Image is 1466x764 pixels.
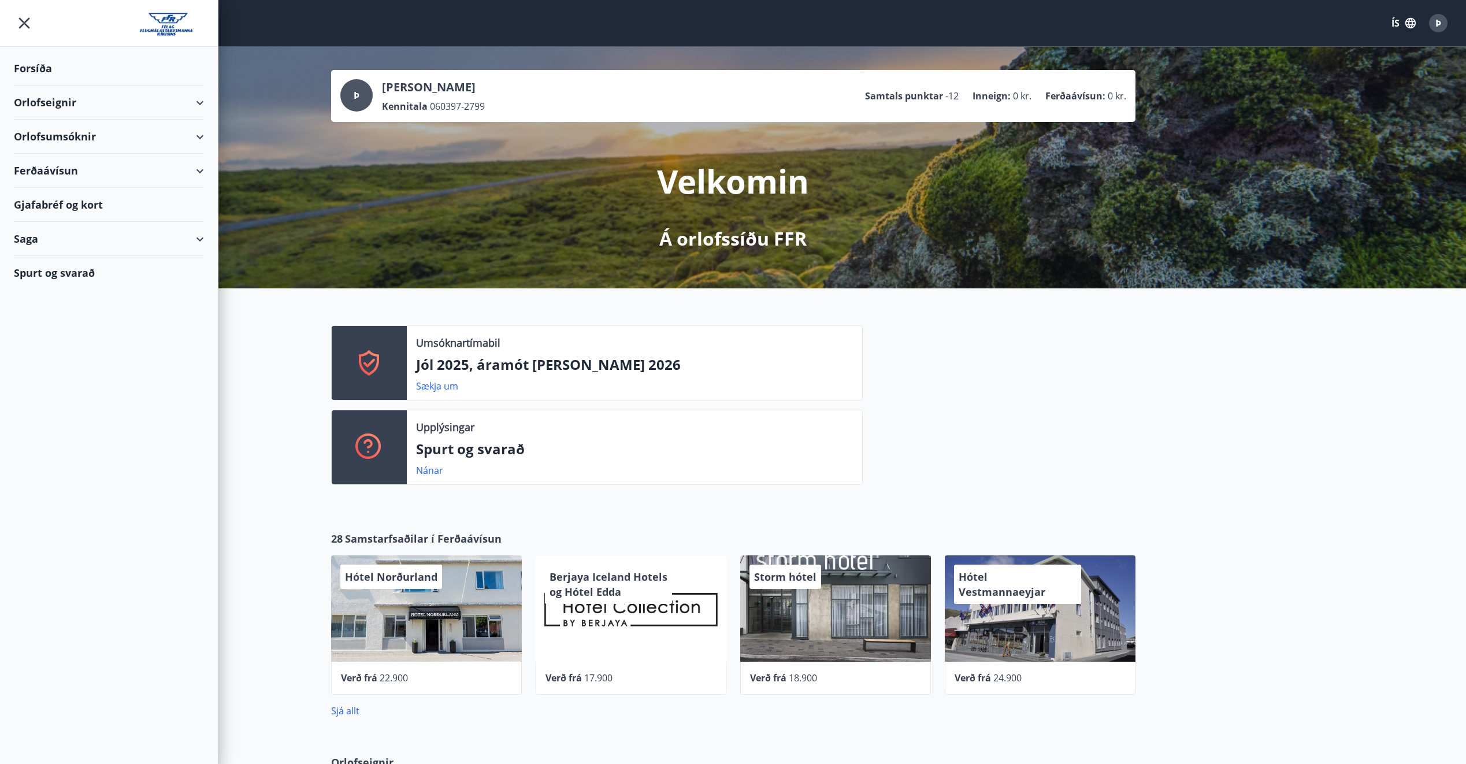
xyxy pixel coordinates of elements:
span: 24.900 [993,672,1022,684]
a: Sjá allt [331,704,359,717]
a: Nánar [416,464,443,477]
p: Velkomin [657,159,809,203]
div: Orlofsumsóknir [14,120,204,154]
p: Jól 2025, áramót [PERSON_NAME] 2026 [416,355,853,374]
div: Gjafabréf og kort [14,188,204,222]
p: Samtals punktar [865,90,943,102]
span: Þ [1435,17,1441,29]
span: Verð frá [545,672,582,684]
div: Saga [14,222,204,256]
span: Storm hótel [754,570,816,584]
p: [PERSON_NAME] [382,79,485,95]
span: Verð frá [750,672,786,684]
span: 28 [331,531,343,546]
a: Sækja um [416,380,458,392]
p: Ferðaávísun : [1045,90,1105,102]
span: -12 [945,90,959,102]
div: Ferðaávísun [14,154,204,188]
span: 22.900 [380,672,408,684]
span: Berjaya Iceland Hotels og Hótel Edda [550,570,667,599]
span: Hótel Norðurland [345,570,437,584]
div: Spurt og svarað [14,256,204,290]
span: Verð frá [341,672,377,684]
img: union_logo [140,13,204,36]
div: Orlofseignir [14,86,204,120]
span: 0 kr. [1013,90,1031,102]
span: Samstarfsaðilar í Ferðaávísun [345,531,502,546]
span: 0 kr. [1108,90,1126,102]
p: Inneign : [973,90,1011,102]
span: 18.900 [789,672,817,684]
button: menu [14,13,35,34]
button: Þ [1424,9,1452,37]
span: Hótel Vestmannaeyjar [959,570,1045,599]
p: Kennitala [382,100,428,113]
div: Forsíða [14,51,204,86]
span: 17.900 [584,672,613,684]
span: 060397-2799 [430,100,485,113]
p: Spurt og svarað [416,439,853,459]
button: ÍS [1385,13,1422,34]
p: Á orlofssíðu FFR [659,226,807,251]
p: Umsóknartímabil [416,335,500,350]
p: Upplýsingar [416,420,474,435]
span: Þ [354,89,359,102]
span: Verð frá [955,672,991,684]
